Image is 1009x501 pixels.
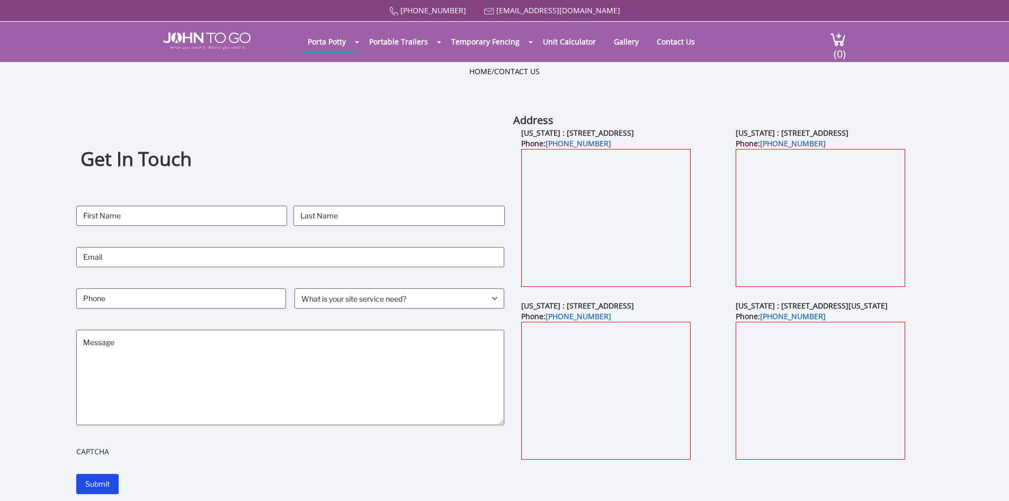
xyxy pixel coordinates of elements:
[163,32,251,49] img: JOHN to go
[521,138,611,148] b: Phone:
[535,31,604,52] a: Unit Calculator
[830,32,846,47] img: cart a
[736,301,888,311] b: [US_STATE] : [STREET_ADDRESS][US_STATE]
[496,5,620,15] a: [EMAIL_ADDRESS][DOMAIN_NAME]
[484,8,494,15] img: Mail
[736,138,826,148] b: Phone:
[521,128,634,138] b: [US_STATE] : [STREET_ADDRESS]
[293,206,504,226] input: Last Name
[606,31,647,52] a: Gallery
[494,66,540,76] a: Contact Us
[76,206,287,226] input: First Name
[76,474,119,494] input: Submit
[736,311,826,321] b: Phone:
[513,113,553,127] b: Address
[361,31,436,52] a: Portable Trailers
[76,247,505,267] input: Email
[833,38,846,61] span: (0)
[469,66,492,76] a: Home
[546,311,611,321] a: [PHONE_NUMBER]
[546,138,611,148] a: [PHONE_NUMBER]
[400,5,466,15] a: [PHONE_NUMBER]
[76,288,286,309] input: Phone
[736,128,849,138] b: [US_STATE] : [STREET_ADDRESS]
[521,311,611,321] b: Phone:
[760,138,826,148] a: [PHONE_NUMBER]
[300,31,354,52] a: Porta Potty
[81,146,500,172] h1: Get In Touch
[521,301,634,311] b: [US_STATE] : [STREET_ADDRESS]
[795,223,1009,501] iframe: Live Chat Box
[76,446,505,457] label: CAPTCHA
[469,66,540,77] ul: /
[649,31,703,52] a: Contact Us
[443,31,528,52] a: Temporary Fencing
[389,7,398,16] img: Call
[760,311,826,321] a: [PHONE_NUMBER]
